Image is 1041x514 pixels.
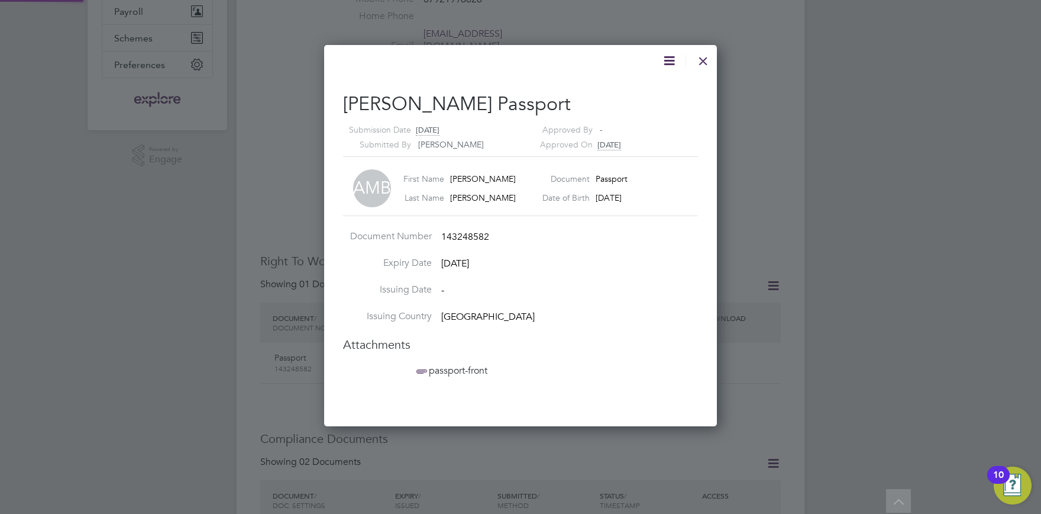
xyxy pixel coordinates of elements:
[597,140,621,150] span: [DATE]
[441,232,489,243] span: 143248582
[450,174,516,184] span: [PERSON_NAME]
[525,137,593,152] label: Approved On
[414,365,487,377] a: passport-front
[596,192,622,203] span: [DATE]
[525,123,593,137] label: Approved By
[542,174,590,184] label: Document
[416,125,439,136] span: [DATE]
[542,192,590,203] label: Date of Birth
[343,137,411,152] label: Submitted By
[441,258,469,269] span: [DATE]
[993,475,1004,490] div: 10
[596,174,628,184] span: Passport
[441,284,444,296] span: -
[600,124,603,135] span: -
[343,230,432,243] label: Document Number
[343,257,432,269] label: Expiry Date
[397,192,444,203] label: Last Name
[994,467,1032,505] button: Open Resource Center, 10 new notifications
[343,310,432,323] label: Issuing Country
[343,92,698,117] h2: [PERSON_NAME] Passport
[450,192,516,203] span: [PERSON_NAME]
[343,284,432,296] label: Issuing Date
[353,169,391,207] span: AMB
[418,139,484,150] span: [PERSON_NAME]
[441,311,535,323] span: [GEOGRAPHIC_DATA]
[397,174,444,184] label: First Name
[343,337,698,352] h3: Attachments
[343,123,411,137] label: Submission Date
